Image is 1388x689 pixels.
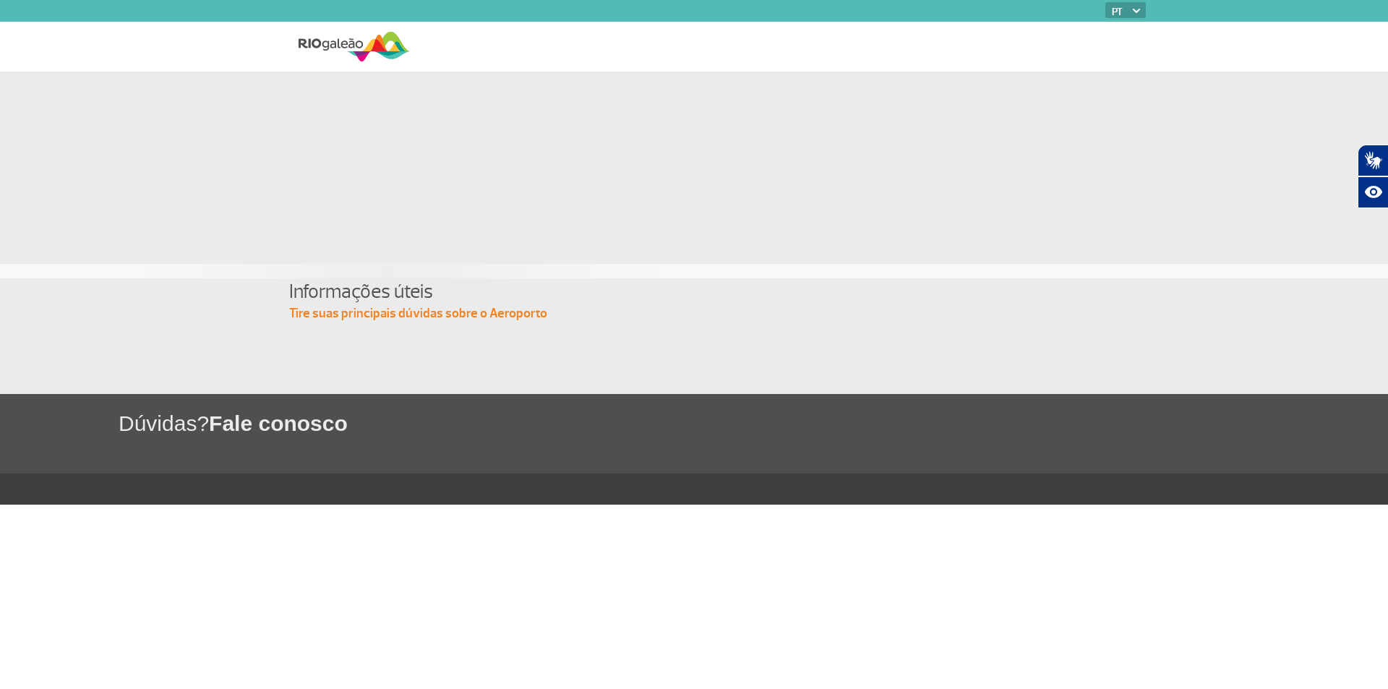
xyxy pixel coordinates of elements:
[119,408,1388,438] h1: Dúvidas?
[1358,145,1388,208] div: Plugin de acessibilidade da Hand Talk.
[1358,145,1388,176] button: Abrir tradutor de língua de sinais.
[289,305,1099,322] p: Tire suas principais dúvidas sobre o Aeroporto
[289,278,1099,305] h4: Informações úteis
[1358,176,1388,208] button: Abrir recursos assistivos.
[209,411,348,435] span: Fale conosco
